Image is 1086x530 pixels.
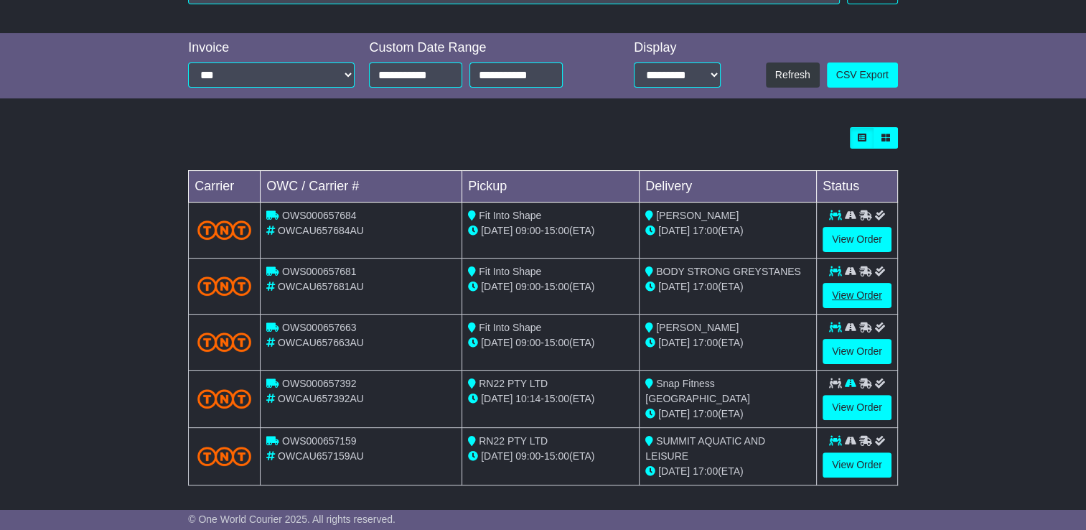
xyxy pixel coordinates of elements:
[481,225,512,236] span: [DATE]
[658,281,690,292] span: [DATE]
[468,335,633,350] div: - (ETA)
[479,322,541,333] span: Fit Into Shape
[197,220,251,240] img: TNT_Domestic.png
[658,408,690,419] span: [DATE]
[823,452,891,478] a: View Order
[544,450,569,462] span: 15:00
[515,225,540,236] span: 09:00
[369,40,596,56] div: Custom Date Range
[640,171,817,203] td: Delivery
[479,210,541,221] span: Fit Into Shape
[278,281,364,292] span: OWCAU657681AU
[479,378,548,389] span: RN22 PTY LTD
[188,40,355,56] div: Invoice
[645,335,810,350] div: (ETA)
[515,393,540,404] span: 10:14
[282,322,357,333] span: OWS000657663
[634,40,721,56] div: Display
[481,281,512,292] span: [DATE]
[261,171,462,203] td: OWC / Carrier #
[693,337,718,348] span: 17:00
[278,225,364,236] span: OWCAU657684AU
[278,450,364,462] span: OWCAU657159AU
[479,266,541,277] span: Fit Into Shape
[645,464,810,479] div: (ETA)
[823,339,891,364] a: View Order
[658,225,690,236] span: [DATE]
[197,447,251,466] img: TNT_Domestic.png
[817,171,898,203] td: Status
[645,435,765,462] span: SUMMIT AQUATIC AND LEISURE
[515,337,540,348] span: 09:00
[656,266,801,277] span: BODY STRONG GREYSTANES
[658,337,690,348] span: [DATE]
[278,393,364,404] span: OWCAU657392AU
[766,62,820,88] button: Refresh
[827,62,898,88] a: CSV Export
[544,225,569,236] span: 15:00
[468,449,633,464] div: - (ETA)
[282,378,357,389] span: OWS000657392
[645,378,750,404] span: Snap Fitness [GEOGRAPHIC_DATA]
[515,281,540,292] span: 09:00
[544,281,569,292] span: 15:00
[658,465,690,477] span: [DATE]
[468,223,633,238] div: - (ETA)
[693,225,718,236] span: 17:00
[656,210,739,221] span: [PERSON_NAME]
[481,450,512,462] span: [DATE]
[197,276,251,296] img: TNT_Domestic.png
[188,513,395,525] span: © One World Courier 2025. All rights reserved.
[515,450,540,462] span: 09:00
[693,465,718,477] span: 17:00
[282,210,357,221] span: OWS000657684
[282,435,357,447] span: OWS000657159
[693,408,718,419] span: 17:00
[481,337,512,348] span: [DATE]
[197,389,251,409] img: TNT_Domestic.png
[468,391,633,406] div: - (ETA)
[189,171,261,203] td: Carrier
[823,395,891,420] a: View Order
[823,283,891,308] a: View Order
[656,322,739,333] span: [PERSON_NAME]
[468,279,633,294] div: - (ETA)
[481,393,512,404] span: [DATE]
[282,266,357,277] span: OWS000657681
[479,435,548,447] span: RN22 PTY LTD
[693,281,718,292] span: 17:00
[645,223,810,238] div: (ETA)
[544,393,569,404] span: 15:00
[197,333,251,352] img: TNT_Domestic.png
[645,279,810,294] div: (ETA)
[645,406,810,422] div: (ETA)
[544,337,569,348] span: 15:00
[462,171,640,203] td: Pickup
[278,337,364,348] span: OWCAU657663AU
[823,227,891,252] a: View Order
